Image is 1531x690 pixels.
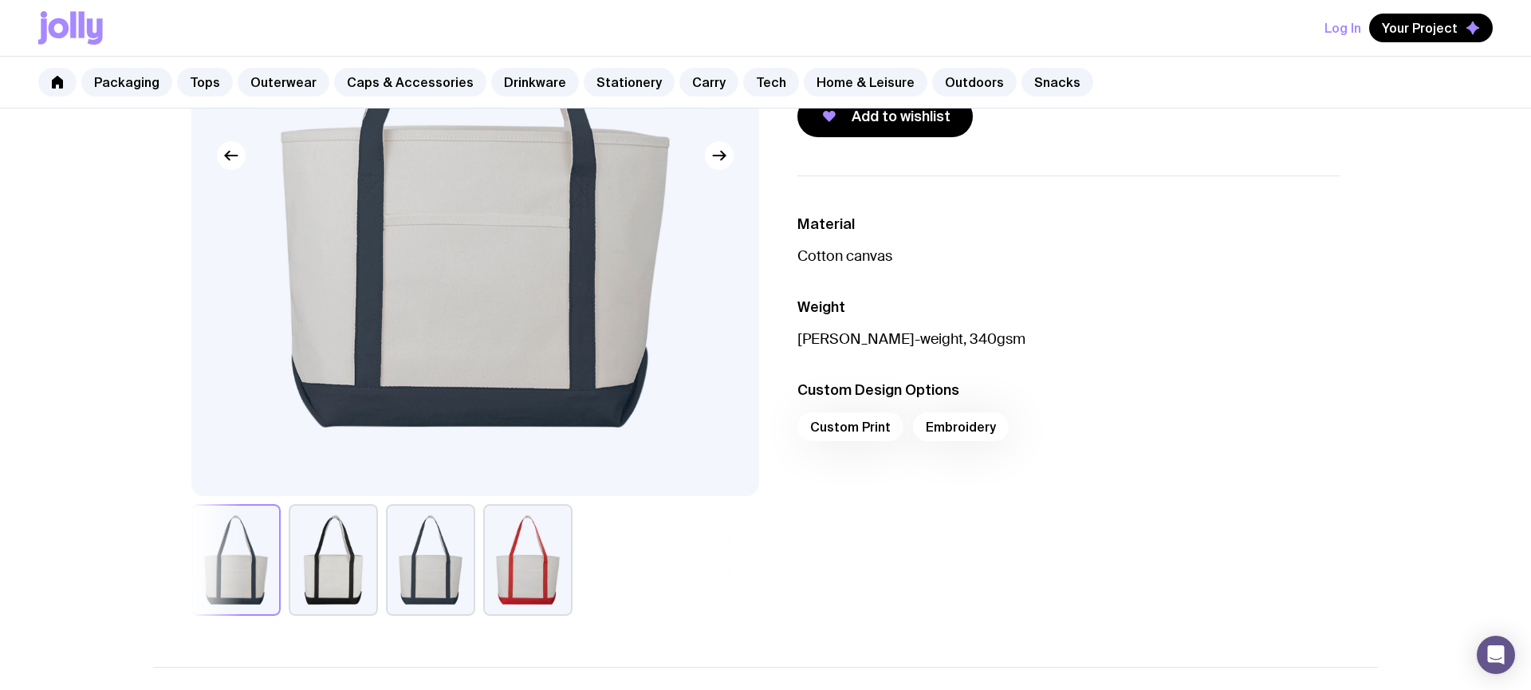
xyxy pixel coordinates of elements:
div: Open Intercom Messenger [1477,636,1515,674]
span: Your Project [1382,20,1458,36]
h3: Material [797,215,1340,234]
h3: Weight [797,298,1340,317]
a: Home & Leisure [804,68,927,97]
a: Tech [743,68,799,97]
p: Cotton canvas [797,246,1340,266]
a: Packaging [81,68,172,97]
button: Log In [1324,14,1361,42]
a: Caps & Accessories [334,68,486,97]
span: Add to wishlist [852,107,950,126]
button: Your Project [1369,14,1493,42]
h3: Custom Design Options [797,380,1340,400]
a: Outdoors [932,68,1017,97]
a: Tops [177,68,233,97]
a: Outerwear [238,68,329,97]
a: Carry [679,68,738,97]
a: Drinkware [491,68,579,97]
p: [PERSON_NAME]-weight, 340gsm [797,329,1340,349]
a: Stationery [584,68,675,97]
a: Snacks [1021,68,1093,97]
button: Add to wishlist [797,96,973,137]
